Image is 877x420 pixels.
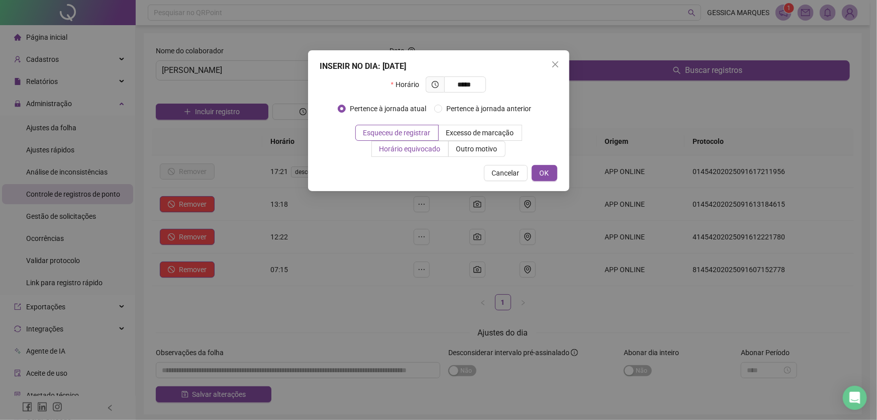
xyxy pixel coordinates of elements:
span: Cancelar [492,167,520,179]
div: Open Intercom Messenger [843,386,867,410]
span: Horário equivocado [379,145,441,153]
span: Excesso de marcação [446,129,514,137]
span: Pertence à jornada atual [346,103,430,114]
span: close [551,60,559,68]
label: Horário [391,76,426,93]
span: Pertence à jornada anterior [442,103,535,114]
div: INSERIR NO DIA : [DATE] [320,60,557,72]
span: clock-circle [432,81,439,88]
span: OK [540,167,549,179]
button: Cancelar [484,165,528,181]
button: Close [547,56,563,72]
span: Outro motivo [456,145,498,153]
button: OK [532,165,557,181]
span: Esqueceu de registrar [363,129,431,137]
